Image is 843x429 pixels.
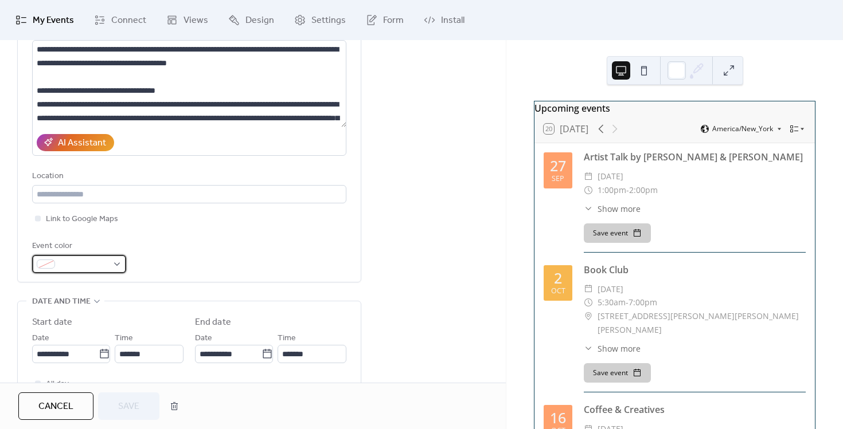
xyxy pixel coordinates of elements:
[46,212,118,226] span: Link to Google Maps
[7,5,83,36] a: My Events
[598,309,806,337] span: [STREET_ADDRESS][PERSON_NAME][PERSON_NAME][PERSON_NAME]
[629,296,657,309] span: 7:00pm
[626,183,629,197] span: -
[554,271,562,285] div: 2
[184,14,208,27] span: Views
[441,14,465,27] span: Install
[598,282,623,296] span: [DATE]
[550,411,566,425] div: 16
[584,282,593,296] div: ​
[357,5,412,36] a: Form
[584,183,593,197] div: ​
[245,14,274,27] span: Design
[286,5,354,36] a: Settings
[598,183,626,197] span: 1:00pm
[38,400,73,414] span: Cancel
[584,203,641,215] button: ​Show more
[85,5,155,36] a: Connect
[415,5,473,36] a: Install
[195,332,212,345] span: Date
[584,343,593,355] div: ​
[158,5,217,36] a: Views
[584,343,641,355] button: ​Show more
[220,5,283,36] a: Design
[32,170,344,183] div: Location
[584,403,806,416] div: Coffee & Creatives
[584,170,593,183] div: ​
[111,14,146,27] span: Connect
[534,101,815,115] div: Upcoming events
[37,134,114,151] button: AI Assistant
[712,125,773,132] span: America/New_York
[550,159,566,173] div: 27
[598,203,641,215] span: Show more
[629,183,658,197] span: 2:00pm
[626,296,629,309] span: -
[58,136,106,150] div: AI Assistant
[584,223,651,243] button: Save event
[311,14,346,27] span: Settings
[32,239,124,253] div: Event color
[584,150,806,164] div: Artist Talk by [PERSON_NAME] & [PERSON_NAME]
[584,296,593,309] div: ​
[598,343,641,355] span: Show more
[584,363,651,383] button: Save event
[32,316,72,329] div: Start date
[383,14,404,27] span: Form
[32,332,49,345] span: Date
[46,377,69,391] span: All day
[33,14,74,27] span: My Events
[32,295,91,309] span: Date and time
[278,332,296,345] span: Time
[584,263,806,277] div: Book Club
[584,309,593,323] div: ​
[18,392,93,420] button: Cancel
[598,170,623,183] span: [DATE]
[584,203,593,215] div: ​
[552,175,564,183] div: Sep
[551,288,565,295] div: Oct
[115,332,133,345] span: Time
[598,296,626,309] span: 5:30am
[195,316,231,329] div: End date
